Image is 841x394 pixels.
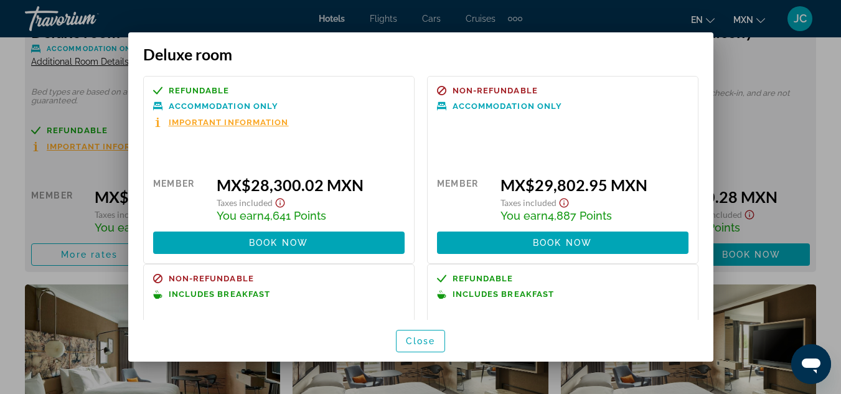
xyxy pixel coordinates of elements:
[169,87,230,95] span: Refundable
[169,118,289,126] span: Important Information
[500,197,557,208] span: Taxes included
[169,102,279,110] span: Accommodation Only
[453,290,555,298] span: Includes Breakfast
[557,194,571,209] button: Show Taxes and Fees disclaimer
[406,336,436,346] span: Close
[264,209,326,222] span: 4,641 Points
[396,330,446,352] button: Close
[500,176,688,194] div: MX$29,802.95 MXN
[791,344,831,384] iframe: Botón para iniciar la ventana de mensajería
[153,232,405,254] button: Book now
[453,102,563,110] span: Accommodation Only
[169,274,254,283] span: Non-refundable
[153,176,207,222] div: Member
[217,197,273,208] span: Taxes included
[533,238,592,248] span: Book now
[437,274,688,283] a: Refundable
[548,209,612,222] span: 4,887 Points
[153,86,405,95] a: Refundable
[153,117,289,128] button: Important Information
[217,176,405,194] div: MX$28,300.02 MXN
[143,45,698,63] h3: Deluxe room
[437,232,688,254] button: Book now
[453,87,538,95] span: Non-refundable
[453,274,514,283] span: Refundable
[500,209,548,222] span: You earn
[217,209,264,222] span: You earn
[437,176,491,222] div: Member
[169,290,271,298] span: Includes Breakfast
[249,238,308,248] span: Book now
[273,194,288,209] button: Show Taxes and Fees disclaimer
